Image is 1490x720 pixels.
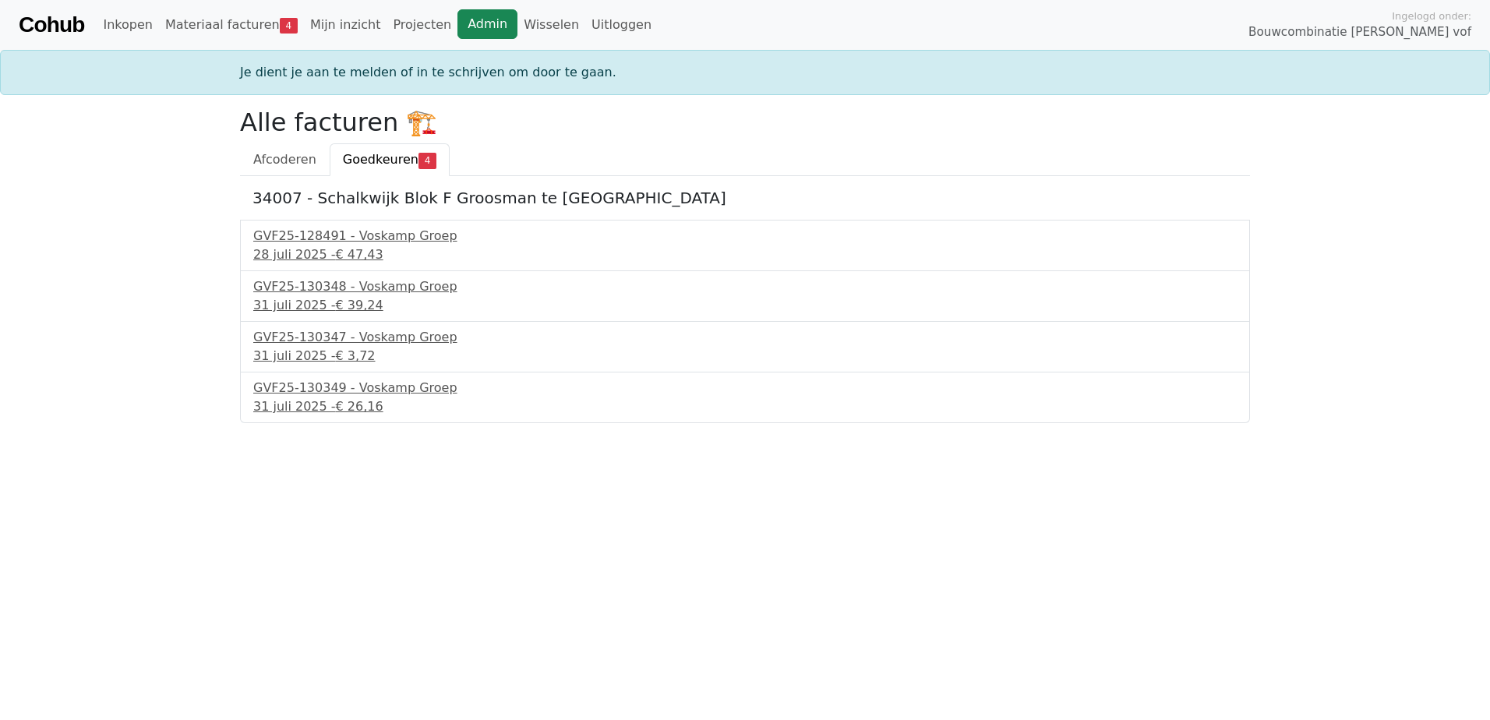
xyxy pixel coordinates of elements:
[253,379,1237,416] a: GVF25-130349 - Voskamp Groep31 juli 2025 -€ 26,16
[253,397,1237,416] div: 31 juli 2025 -
[253,152,316,167] span: Afcoderen
[253,379,1237,397] div: GVF25-130349 - Voskamp Groep
[304,9,387,41] a: Mijn inzicht
[336,348,376,363] span: € 3,72
[1248,23,1471,41] span: Bouwcombinatie [PERSON_NAME] vof
[336,399,383,414] span: € 26,16
[159,9,304,41] a: Materiaal facturen4
[253,277,1237,315] a: GVF25-130348 - Voskamp Groep31 juli 2025 -€ 39,24
[585,9,658,41] a: Uitloggen
[1392,9,1471,23] span: Ingelogd onder:
[19,6,84,44] a: Cohub
[387,9,457,41] a: Projecten
[517,9,585,41] a: Wisselen
[336,298,383,312] span: € 39,24
[253,328,1237,347] div: GVF25-130347 - Voskamp Groep
[336,247,383,262] span: € 47,43
[240,143,330,176] a: Afcoderen
[253,328,1237,365] a: GVF25-130347 - Voskamp Groep31 juli 2025 -€ 3,72
[253,347,1237,365] div: 31 juli 2025 -
[240,108,1250,137] h2: Alle facturen 🏗️
[418,153,436,168] span: 4
[253,227,1237,264] a: GVF25-128491 - Voskamp Groep28 juli 2025 -€ 47,43
[343,152,418,167] span: Goedkeuren
[330,143,450,176] a: Goedkeuren4
[253,277,1237,296] div: GVF25-130348 - Voskamp Groep
[253,245,1237,264] div: 28 juli 2025 -
[457,9,517,39] a: Admin
[252,189,1238,207] h5: 34007 - Schalkwijk Blok F Groosman te [GEOGRAPHIC_DATA]
[253,296,1237,315] div: 31 juli 2025 -
[253,227,1237,245] div: GVF25-128491 - Voskamp Groep
[280,18,298,34] span: 4
[231,63,1259,82] div: Je dient je aan te melden of in te schrijven om door te gaan.
[97,9,158,41] a: Inkopen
